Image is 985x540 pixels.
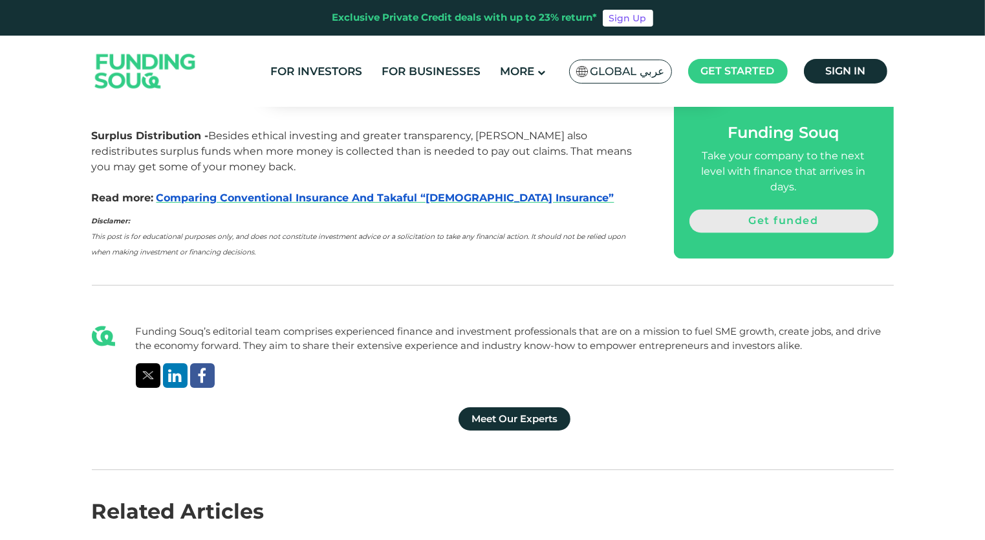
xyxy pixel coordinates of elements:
span: Sign in [825,65,865,77]
img: Blog Author [92,324,115,348]
a: For Investors [267,61,365,82]
a: Comparing Conventional Insurance And Takaful “[DEMOGRAPHIC_DATA] Insurance” [157,192,614,204]
a: Sign in [804,59,887,84]
div: Exclusive Private Credit deals with up to 23% return* [332,10,598,25]
a: Get funded [689,210,878,233]
div: Funding Souq’s editorial team comprises experienced finance and investment professionals that are... [136,324,894,354]
a: Meet Our Experts [459,407,570,431]
span: Global عربي [590,64,665,79]
span: Funding Souq [728,124,839,142]
div: Take your company to the next level with finance that arrives in days. [689,149,878,196]
img: twitter [142,372,154,379]
img: SA Flag [576,66,588,77]
span: What are the benefits of Takaful? [92,91,365,110]
span: Get started [701,65,775,77]
a: Sign Up [603,10,653,27]
img: Logo [82,39,209,104]
span: Besides ethical investing and greater transparency, [PERSON_NAME] also redistributes surplus fund... [92,129,633,173]
span: More [500,65,534,78]
a: For Businesses [378,61,484,82]
em: Disclamer: [92,217,131,225]
span: Read more: [92,192,154,204]
span: Surplus Distribution - [92,129,209,142]
span: Related Articles [92,499,265,524]
em: This post is for educational purposes only, and does not constitute investment advice or a solici... [92,232,626,256]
